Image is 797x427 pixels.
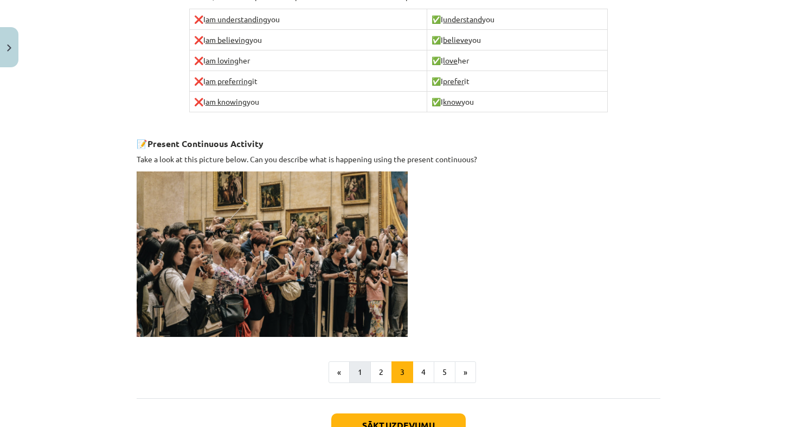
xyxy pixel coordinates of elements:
u: am understanding [205,14,267,24]
p: Take a look at this picture below. Can you describe what is happening using the present continuous? [137,154,660,165]
u: know [443,97,461,106]
u: love [443,55,458,65]
u: am loving [205,55,239,65]
span: ✅ [432,55,441,65]
span: ❌ [194,55,203,65]
span: ✅ [432,76,441,86]
span: ❌ [194,35,203,44]
img: icon-close-lesson-0947bae3869378f0d4975bcd49f059093ad1ed9edebbc8119c70593378902aed.svg [7,44,11,52]
button: 5 [434,361,455,383]
u: understand [443,14,482,24]
span: ✅ [432,97,441,106]
strong: Present Continuous Activity [147,138,263,149]
td: I you [427,30,608,50]
u: believe [443,35,468,44]
td: I you [427,9,608,30]
td: I you [189,9,427,30]
button: 1 [349,361,371,383]
td: I it [189,71,427,92]
button: 3 [391,361,413,383]
u: am believing [205,35,249,44]
td: I you [189,92,427,112]
u: am preferring [205,76,252,86]
nav: Page navigation example [137,361,660,383]
span: ✅ [432,14,441,24]
button: 2 [370,361,392,383]
button: « [329,361,350,383]
span: ❌ [194,76,203,86]
h3: 📝 [137,130,660,150]
td: I it [427,71,608,92]
td: I her [427,50,608,71]
span: ❌ [194,97,203,106]
u: prefer [443,76,464,86]
td: I you [427,92,608,112]
u: am knowing [205,97,247,106]
button: » [455,361,476,383]
td: I you [189,30,427,50]
button: 4 [413,361,434,383]
span: ✅ [432,35,441,44]
td: I her [189,50,427,71]
span: ❌ [194,14,203,24]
